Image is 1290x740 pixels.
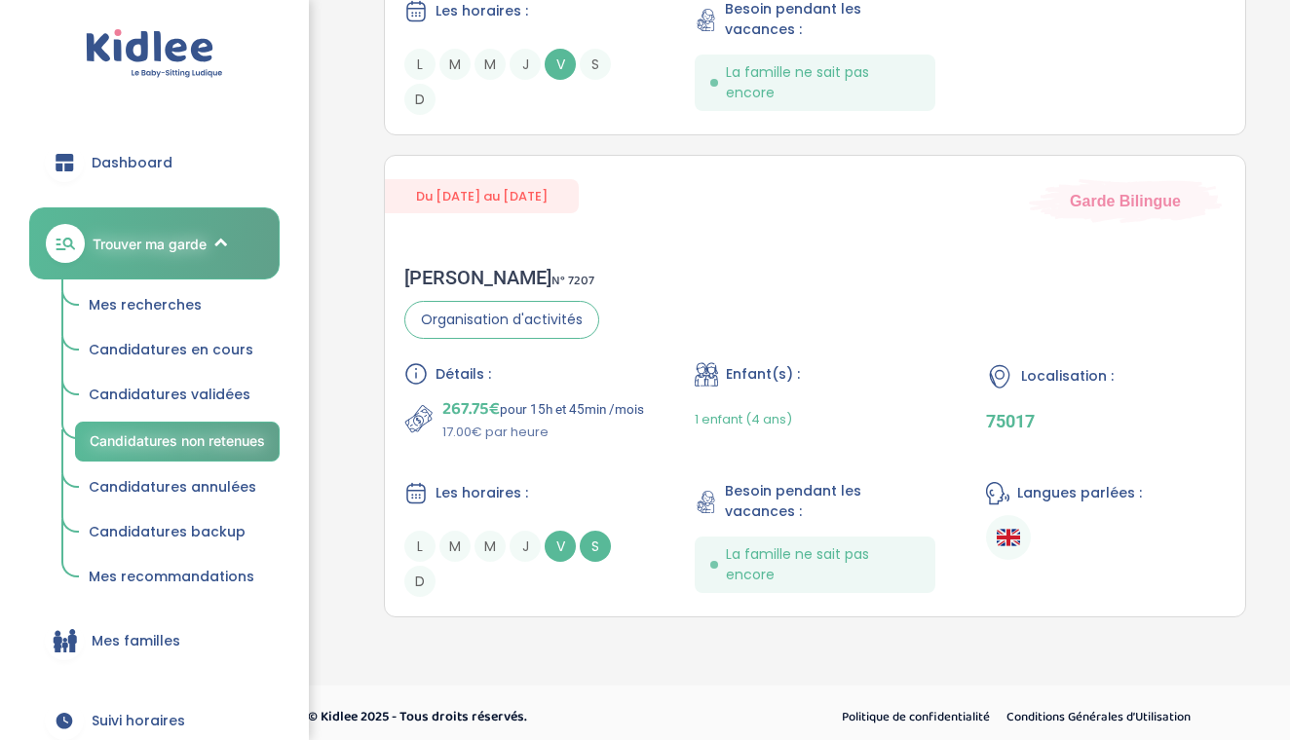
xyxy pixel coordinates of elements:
a: Mes recommandations [75,559,280,596]
span: Garde Bilingue [1070,190,1181,211]
p: 17.00€ par heure [442,423,644,442]
span: Candidatures en cours [89,340,253,359]
span: Localisation : [1021,366,1114,387]
span: Langues parlées : [1017,483,1142,503]
span: M [474,531,506,562]
span: S [580,49,611,80]
span: Détails : [436,364,491,385]
a: Conditions Générales d’Utilisation [1000,705,1197,730]
span: N° 7207 [551,271,594,291]
span: La famille ne sait pas encore [726,62,919,103]
span: 267.75€ [442,395,500,423]
span: V [545,49,576,80]
span: Trouver ma garde [93,234,207,254]
p: 75017 [986,411,1226,431]
div: [PERSON_NAME] [404,266,599,289]
span: Candidatures non retenues [90,432,265,449]
span: M [474,49,506,80]
span: V [545,531,576,562]
p: © Kidlee 2025 - Tous droits réservés. [308,707,728,727]
img: logo.svg [86,29,223,79]
img: Anglais [997,526,1020,549]
span: La famille ne sait pas encore [726,544,919,585]
span: L [404,531,436,562]
a: Candidatures en cours [75,332,280,369]
a: Dashboard [29,128,280,198]
span: S [580,531,611,562]
a: Candidatures non retenues [75,422,280,462]
span: Besoin pendant les vacances : [725,481,934,522]
p: pour 15h et 45min /mois [442,395,644,423]
span: Mes recherches [89,295,202,314]
span: Organisation d'activités [404,301,599,339]
span: Suivi horaires [92,711,185,731]
span: J [510,531,541,562]
span: Du [DATE] au [DATE] [385,179,579,213]
a: Mes familles [29,606,280,676]
span: M [439,531,471,562]
a: Candidatures annulées [75,469,280,506]
span: Les horaires : [436,1,528,21]
span: Candidatures validées [89,385,250,404]
a: Candidatures backup [75,514,280,551]
span: 1 enfant (4 ans) [695,410,792,428]
a: Politique de confidentialité [835,705,997,730]
span: D [404,84,436,115]
span: L [404,49,436,80]
span: Candidatures backup [89,522,246,541]
span: D [404,566,436,597]
span: J [510,49,541,80]
a: Trouver ma garde [29,207,280,279]
span: Les horaires : [436,483,528,503]
span: Mes recommandations [89,567,254,586]
span: Mes familles [92,631,180,651]
a: Mes recherches [75,287,280,324]
span: Candidatures annulées [89,477,256,497]
a: Candidatures validées [75,377,280,414]
span: Dashboard [92,153,172,173]
span: M [439,49,471,80]
span: Enfant(s) : [726,364,800,385]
